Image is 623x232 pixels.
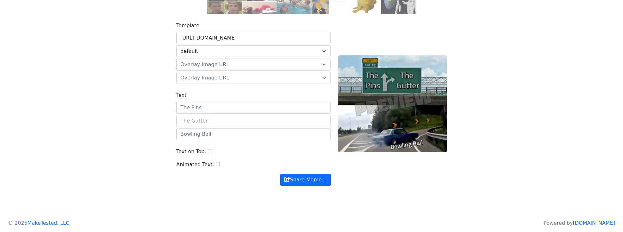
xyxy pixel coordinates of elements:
a: MakeTested, LLC [27,220,70,226]
label: Text [176,91,186,99]
span: default [176,45,331,57]
span: default [180,47,319,55]
label: Template [176,22,199,29]
p: © 2025 [8,219,70,227]
span: Overlay Image URL [180,61,319,68]
label: Text on Top: [176,148,206,155]
span: Overlay Image URL [180,75,229,81]
span: Overlay Image URL [176,59,331,71]
input: The Pins [176,102,331,114]
span: Overlay Image URL [180,61,229,67]
button: Share Meme… [280,174,331,186]
a: [DOMAIN_NAME] [573,220,615,226]
input: Background Image URL [176,32,331,44]
p: Powered by [544,219,615,227]
input: Bowling Ball [176,128,331,140]
span: Overlay Image URL [176,72,331,84]
label: Animated Text: [176,161,214,168]
input: The Gutter [176,115,331,127]
span: Overlay Image URL [180,74,319,82]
